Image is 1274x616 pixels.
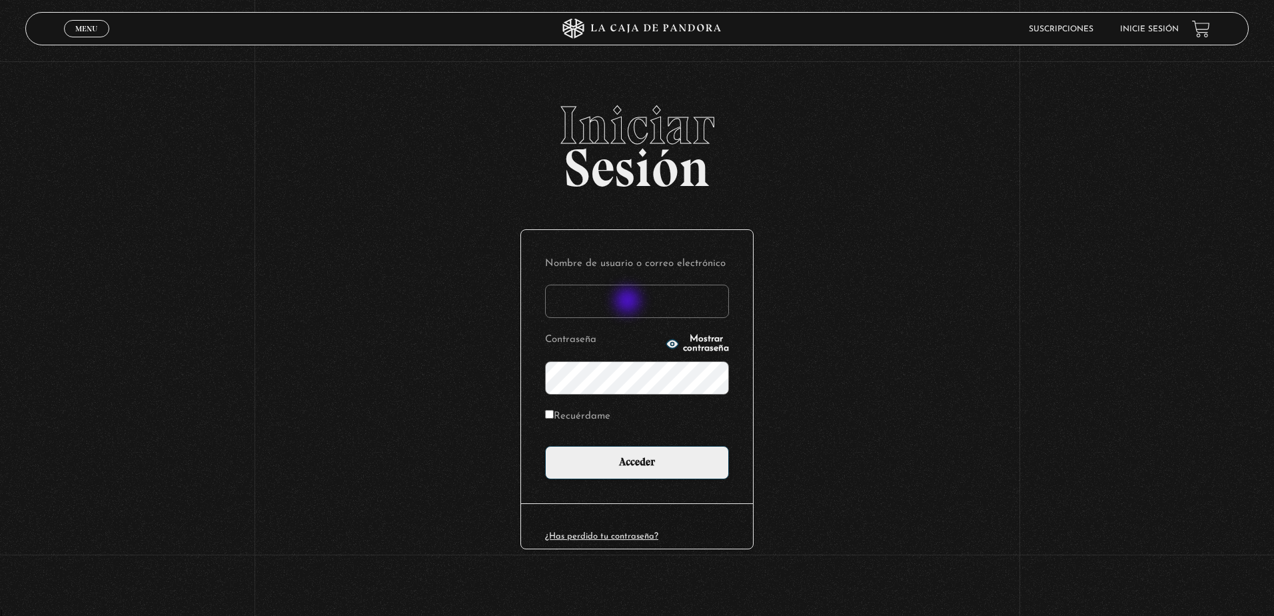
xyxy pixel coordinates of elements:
[75,25,97,33] span: Menu
[545,407,610,427] label: Recuérdame
[545,254,729,275] label: Nombre de usuario o correo electrónico
[25,99,1249,152] span: Iniciar
[666,335,729,353] button: Mostrar contraseña
[545,410,554,419] input: Recuérdame
[545,532,658,541] a: ¿Has perdido tu contraseña?
[1029,25,1093,33] a: Suscripciones
[71,36,102,45] span: Cerrar
[545,446,729,479] input: Acceder
[1120,25,1179,33] a: Inicie sesión
[683,335,729,353] span: Mostrar contraseña
[545,330,662,351] label: Contraseña
[1192,20,1210,38] a: View your shopping cart
[25,99,1249,184] h2: Sesión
